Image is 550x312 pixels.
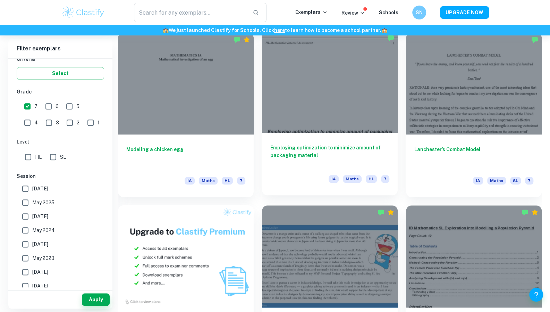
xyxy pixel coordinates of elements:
a: Lanchester’s Combat ModelIAMathsSL7 [406,33,542,197]
p: Review [341,9,365,17]
h6: Grade [17,88,104,96]
h6: Session [17,172,104,180]
span: 7 [381,175,389,183]
span: [DATE] [32,213,48,220]
span: [DATE] [32,240,48,248]
span: 6 [56,102,59,110]
span: HL [222,177,233,184]
a: Employing optimization to minimize amount of packaging materialIAMathsHL7 [262,33,398,197]
h6: Filter exemplars [8,39,112,58]
div: Premium [531,209,538,216]
span: [DATE] [32,282,48,290]
img: Clastify logo [61,6,105,19]
div: Premium [243,36,250,43]
span: Maths [199,177,218,184]
span: 7 [237,177,245,184]
input: Search for any exemplars... [134,3,247,22]
button: Help and Feedback [529,288,543,302]
span: 7 [34,102,37,110]
span: [DATE] [32,185,48,192]
img: Marked [378,209,384,216]
span: 5 [76,102,79,110]
div: Premium [387,209,394,216]
img: Marked [531,36,538,43]
span: 7 [525,177,533,184]
span: May 2025 [32,199,54,206]
span: 3 [56,119,59,126]
button: Select [17,67,104,80]
span: 4 [34,119,38,126]
img: Marked [387,34,394,41]
button: UPGRADE NOW [440,6,489,19]
span: Maths [343,175,362,183]
span: IA [185,177,195,184]
span: 🏫 [163,27,169,33]
button: SN [412,6,426,19]
h6: Level [17,138,104,146]
span: 1 [98,119,100,126]
p: Exemplars [295,8,328,16]
a: Modeling a chicken eggIAMathsHL7 [118,33,254,197]
img: Marked [234,36,240,43]
img: Thumbnail [118,205,254,307]
span: [DATE] [32,268,48,276]
h6: SN [415,9,423,16]
button: Apply [82,293,110,306]
a: here [274,27,285,33]
span: 2 [77,119,79,126]
a: Schools [379,10,398,15]
span: HL [366,175,377,183]
h6: We just launched Clastify for Schools. Click to learn how to become a school partner. [1,26,549,34]
h6: Lanchester’s Combat Model [414,146,533,169]
span: Maths [487,177,506,184]
span: May 2023 [32,254,54,262]
span: IA [329,175,339,183]
span: SL [60,153,66,161]
span: IA [473,177,483,184]
span: May 2024 [32,227,55,234]
h6: Criteria [17,55,104,63]
h6: Employing optimization to minimize amount of packaging material [270,144,389,167]
span: HL [35,153,42,161]
h6: Modeling a chicken egg [126,146,245,169]
span: SL [510,177,521,184]
span: 🏫 [381,27,387,33]
img: Marked [522,209,528,216]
